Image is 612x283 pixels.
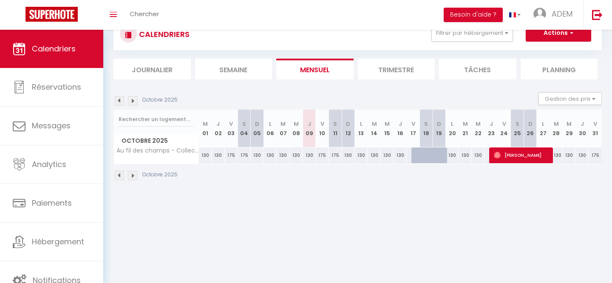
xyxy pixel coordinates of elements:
th: 25 [511,110,524,147]
th: 27 [537,110,550,147]
button: Filtrer par hébergement [431,25,513,42]
th: 05 [251,110,264,147]
li: Mensuel [276,59,354,79]
span: Paiements [32,198,72,208]
th: 04 [238,110,251,147]
th: 15 [381,110,394,147]
div: 175 [238,147,251,163]
span: Messages [32,120,71,131]
abbr: J [216,120,220,128]
div: 130 [251,147,264,163]
abbr: S [516,120,519,128]
abbr: L [542,120,544,128]
th: 11 [329,110,342,147]
abbr: V [229,120,233,128]
div: 175 [316,147,329,163]
th: 29 [563,110,576,147]
th: 08 [290,110,303,147]
span: Hébergement [32,236,84,247]
div: 130 [394,147,407,163]
abbr: M [385,120,390,128]
span: Au fil des champs - Collection Idylliq [115,147,200,154]
div: 130 [290,147,303,163]
abbr: S [424,120,428,128]
abbr: J [308,120,311,128]
abbr: M [554,120,559,128]
abbr: L [269,120,272,128]
div: 130 [576,147,589,163]
th: 01 [199,110,212,147]
th: 16 [394,110,407,147]
abbr: S [333,120,337,128]
li: Journalier [113,59,191,79]
abbr: M [476,120,481,128]
img: Super Booking [25,7,78,22]
span: Réservations [32,82,81,92]
th: 19 [433,110,446,147]
abbr: D [255,120,259,128]
abbr: D [437,120,441,128]
div: 130 [303,147,316,163]
button: Actions [526,25,591,42]
button: Gestion des prix [538,92,602,105]
img: ... [533,8,546,20]
li: Trimestre [358,59,435,79]
span: Chercher [130,9,159,18]
div: 130 [355,147,368,163]
div: 130 [277,147,290,163]
div: 130 [563,147,576,163]
abbr: V [502,120,506,128]
span: Calendriers [32,43,76,54]
th: 28 [550,110,563,147]
th: 14 [368,110,381,147]
div: 175 [589,147,602,163]
p: Octobre 2025 [142,171,178,179]
h3: CALENDRIERS [137,25,190,44]
th: 07 [277,110,290,147]
img: logout [592,9,603,20]
th: 02 [212,110,225,147]
abbr: J [490,120,493,128]
abbr: L [360,120,363,128]
span: Octobre 2025 [114,135,198,147]
th: 23 [485,110,498,147]
div: 130 [550,147,563,163]
div: 130 [381,147,394,163]
div: 130 [446,147,459,163]
span: ADEM [552,8,572,19]
abbr: J [399,120,402,128]
span: Analytics [32,159,66,170]
abbr: V [593,120,597,128]
abbr: V [320,120,324,128]
div: 175 [225,147,238,163]
div: 130 [342,147,355,163]
th: 20 [446,110,459,147]
th: 13 [355,110,368,147]
th: 03 [225,110,238,147]
div: 130 [459,147,472,163]
div: 130 [212,147,225,163]
abbr: M [203,120,208,128]
th: 24 [498,110,511,147]
button: Besoin d'aide ? [444,8,503,22]
abbr: J [581,120,584,128]
abbr: L [451,120,453,128]
th: 26 [524,110,537,147]
abbr: V [411,120,415,128]
input: Rechercher un logement... [119,112,194,127]
th: 31 [589,110,602,147]
abbr: D [346,120,350,128]
th: 12 [342,110,355,147]
li: Planning [521,59,598,79]
th: 30 [576,110,589,147]
th: 09 [303,110,316,147]
abbr: M [294,120,299,128]
span: [PERSON_NAME] [494,147,551,163]
li: Tâches [439,59,516,79]
th: 21 [459,110,472,147]
abbr: S [242,120,246,128]
abbr: D [528,120,533,128]
div: 130 [199,147,212,163]
div: 130 [368,147,381,163]
div: 130 [263,147,277,163]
